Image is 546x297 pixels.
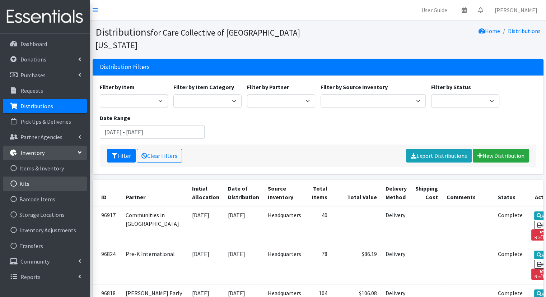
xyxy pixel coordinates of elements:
[416,3,453,17] a: User Guide
[224,180,263,206] th: Date of Distribution
[20,40,47,47] p: Dashboard
[20,72,46,79] p: Purchases
[173,83,234,91] label: Filter by Item Category
[247,83,289,91] label: Filter by Partner
[411,180,442,206] th: Shipping Cost
[263,206,305,245] td: Headquarters
[137,149,182,163] a: Clear Filters
[442,180,494,206] th: Comments
[3,223,87,237] a: Inventory Adjustments
[473,149,529,163] a: New Distribution
[3,83,87,98] a: Requests
[321,83,388,91] label: Filter by Source Inventory
[188,245,224,284] td: [DATE]
[494,180,527,206] th: Status
[20,118,71,125] p: Pick Ups & Deliveries
[121,206,188,245] td: Communities in [GEOGRAPHIC_DATA]
[100,114,130,122] label: Date Range
[121,180,188,206] th: Partner
[224,245,263,284] td: [DATE]
[20,133,62,141] p: Partner Agencies
[3,239,87,253] a: Transfers
[479,27,500,35] a: Home
[3,130,87,144] a: Partner Agencies
[100,63,150,71] h3: Distribution Filters
[20,273,41,280] p: Reports
[20,56,46,63] p: Donations
[100,125,205,139] input: January 1, 2011 - December 31, 2011
[3,114,87,129] a: Pick Ups & Deliveries
[263,180,305,206] th: Source Inventory
[406,149,472,163] a: Export Distributions
[3,99,87,113] a: Distributions
[93,245,121,284] td: 96824
[95,26,316,51] h1: Distributions
[3,161,87,175] a: Items & Inventory
[431,83,471,91] label: Filter by Status
[3,177,87,191] a: Kits
[3,52,87,67] a: Donations
[489,3,543,17] a: [PERSON_NAME]
[3,207,87,222] a: Storage Locations
[305,245,332,284] td: 78
[95,27,300,50] small: for Care Collective of [GEOGRAPHIC_DATA][US_STATE]
[3,270,87,284] a: Reports
[3,68,87,82] a: Purchases
[508,27,541,35] a: Distributions
[3,192,87,206] a: Barcode Items
[188,180,224,206] th: Initial Allocation
[100,83,135,91] label: Filter by Item
[332,245,381,284] td: $86.19
[381,245,411,284] td: Delivery
[107,149,136,163] button: Filter
[93,206,121,245] td: 96917
[332,180,381,206] th: Total Value
[263,245,305,284] td: Headquarters
[93,180,121,206] th: ID
[494,206,527,245] td: Complete
[3,37,87,51] a: Dashboard
[305,180,332,206] th: Total Items
[20,149,45,156] p: Inventory
[3,146,87,160] a: Inventory
[3,254,87,269] a: Community
[20,87,43,94] p: Requests
[224,206,263,245] td: [DATE]
[20,258,50,265] p: Community
[3,5,87,29] img: HumanEssentials
[305,206,332,245] td: 40
[20,102,53,110] p: Distributions
[381,180,411,206] th: Delivery Method
[188,206,224,245] td: [DATE]
[494,245,527,284] td: Complete
[381,206,411,245] td: Delivery
[121,245,188,284] td: Pre-K International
